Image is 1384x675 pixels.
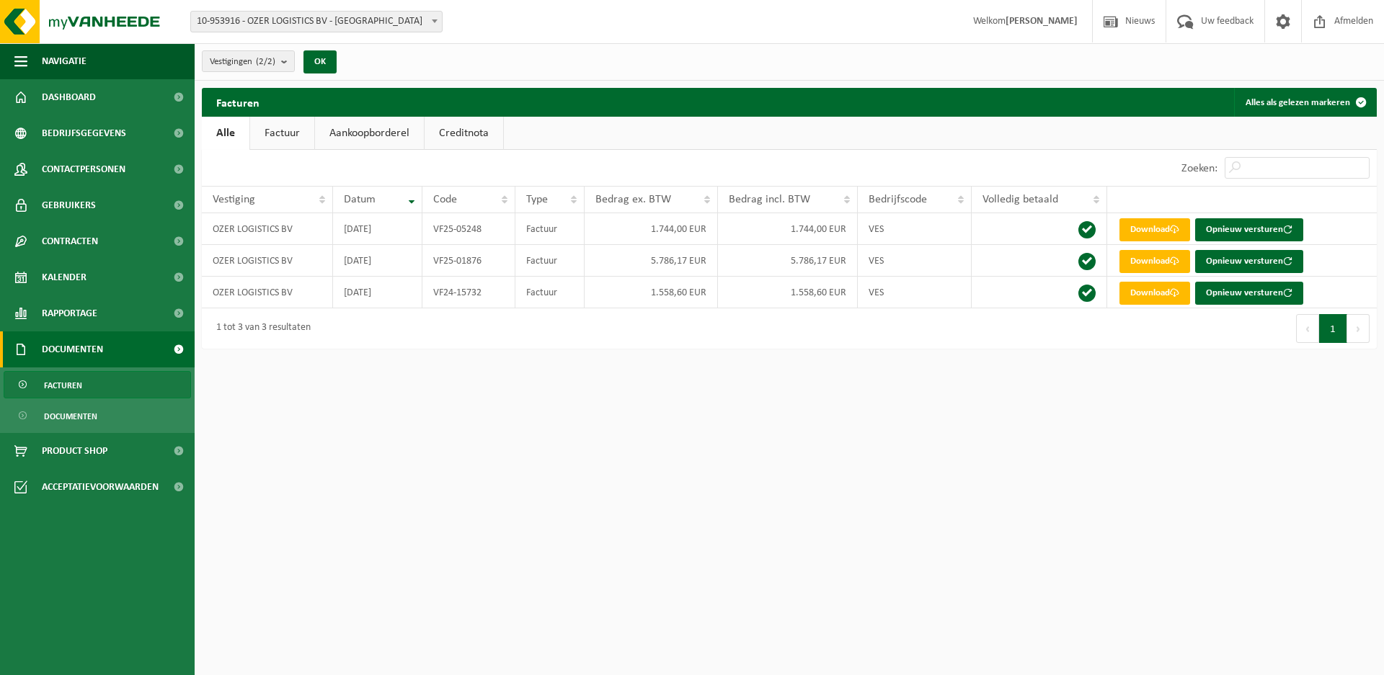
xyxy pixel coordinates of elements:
[42,295,97,331] span: Rapportage
[433,194,457,205] span: Code
[718,277,859,308] td: 1.558,60 EUR
[515,245,585,277] td: Factuur
[1234,88,1375,117] button: Alles als gelezen markeren
[1119,250,1190,273] a: Download
[250,117,314,150] a: Factuur
[44,372,82,399] span: Facturen
[190,11,443,32] span: 10-953916 - OZER LOGISTICS BV - ROTTERDAM
[202,117,249,150] a: Alle
[526,194,548,205] span: Type
[422,213,515,245] td: VF25-05248
[718,245,859,277] td: 5.786,17 EUR
[982,194,1058,205] span: Volledig betaald
[585,213,718,245] td: 1.744,00 EUR
[1006,16,1078,27] strong: [PERSON_NAME]
[1296,314,1319,343] button: Previous
[858,245,971,277] td: VES
[42,151,125,187] span: Contactpersonen
[202,213,333,245] td: OZER LOGISTICS BV
[42,187,96,223] span: Gebruikers
[1347,314,1370,343] button: Next
[515,277,585,308] td: Factuur
[1319,314,1347,343] button: 1
[1195,218,1303,241] button: Opnieuw versturen
[1119,282,1190,305] a: Download
[44,403,97,430] span: Documenten
[333,245,423,277] td: [DATE]
[869,194,927,205] span: Bedrijfscode
[42,43,86,79] span: Navigatie
[315,117,424,150] a: Aankoopborderel
[585,245,718,277] td: 5.786,17 EUR
[729,194,810,205] span: Bedrag incl. BTW
[858,213,971,245] td: VES
[425,117,503,150] a: Creditnota
[4,402,191,429] a: Documenten
[42,79,96,115] span: Dashboard
[256,57,275,66] count: (2/2)
[42,223,98,259] span: Contracten
[1119,218,1190,241] a: Download
[42,115,126,151] span: Bedrijfsgegevens
[202,88,274,116] h2: Facturen
[209,316,311,341] div: 1 tot 3 van 3 resultaten
[42,259,86,295] span: Kalender
[303,50,337,73] button: OK
[210,51,275,73] span: Vestigingen
[1181,163,1217,174] label: Zoeken:
[333,213,423,245] td: [DATE]
[42,433,107,469] span: Product Shop
[202,245,333,277] td: OZER LOGISTICS BV
[1195,250,1303,273] button: Opnieuw versturen
[213,194,255,205] span: Vestiging
[422,277,515,308] td: VF24-15732
[4,371,191,398] a: Facturen
[515,213,585,245] td: Factuur
[191,12,442,32] span: 10-953916 - OZER LOGISTICS BV - ROTTERDAM
[858,277,971,308] td: VES
[585,277,718,308] td: 1.558,60 EUR
[344,194,376,205] span: Datum
[422,245,515,277] td: VF25-01876
[595,194,671,205] span: Bedrag ex. BTW
[202,50,295,72] button: Vestigingen(2/2)
[718,213,859,245] td: 1.744,00 EUR
[42,331,103,367] span: Documenten
[202,277,333,308] td: OZER LOGISTICS BV
[1195,282,1303,305] button: Opnieuw versturen
[42,469,159,505] span: Acceptatievoorwaarden
[333,277,423,308] td: [DATE]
